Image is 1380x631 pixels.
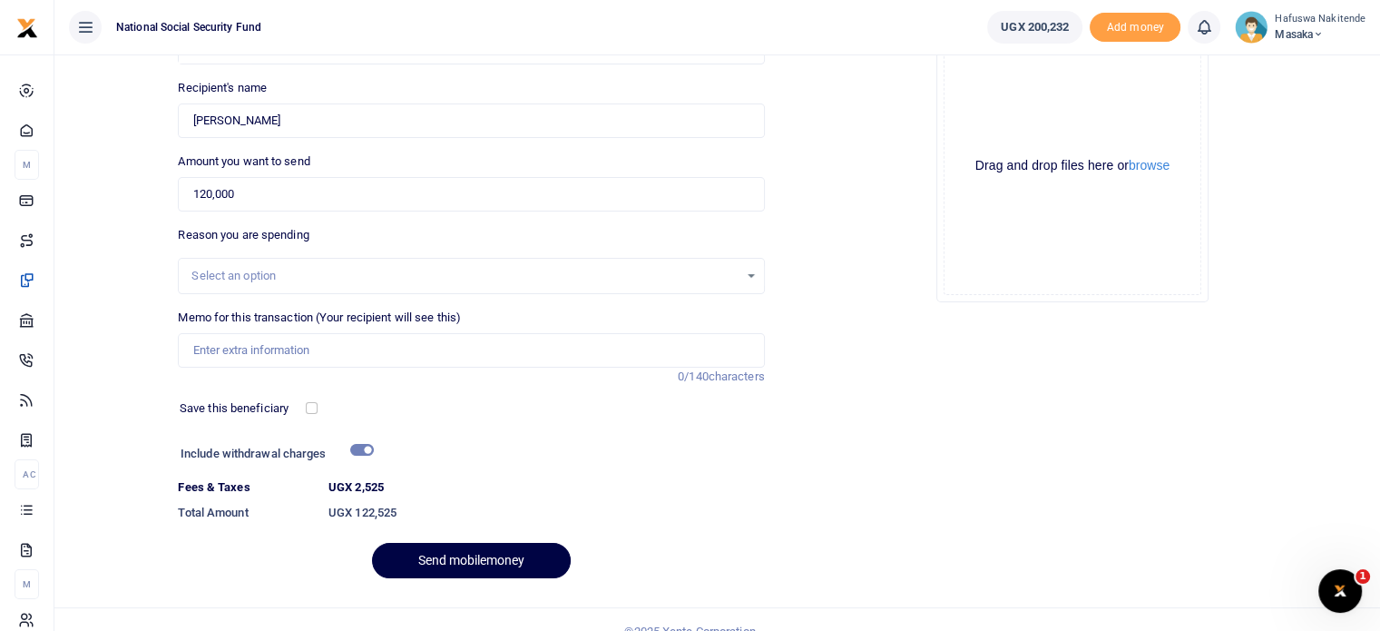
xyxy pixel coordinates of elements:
[1275,12,1365,27] small: Hafuswa Nakitende
[180,399,289,418] label: Save this beneficiary
[1090,13,1180,43] li: Toup your wallet
[1235,11,1365,44] a: profile-user Hafuswa Nakitende Masaka
[178,79,267,97] label: Recipient's name
[709,370,765,383] span: characters
[15,150,39,180] li: M
[936,30,1209,302] div: File Uploader
[1275,26,1365,43] span: Masaka
[372,543,571,578] button: Send mobilemoney
[171,478,321,497] dt: Fees & Taxes
[178,104,764,138] input: Loading name...
[15,459,39,489] li: Ac
[16,17,38,39] img: logo-small
[191,267,738,285] div: Select an option
[16,20,38,34] a: logo-small logo-large logo-large
[1235,11,1267,44] img: profile-user
[678,370,709,383] span: 0/140
[328,478,384,497] label: UGX 2,525
[178,177,764,212] input: UGX
[15,569,39,599] li: M
[109,19,269,35] span: National Social Security Fund
[1356,569,1370,584] span: 1
[944,157,1200,174] div: Drag and drop files here or
[1129,159,1170,172] button: browse
[178,153,309,171] label: Amount you want to send
[178,333,764,368] input: Enter extra information
[987,11,1082,44] a: UGX 200,232
[328,506,765,520] h6: UGX 122,525
[1001,18,1069,36] span: UGX 200,232
[178,506,314,520] h6: Total Amount
[980,11,1090,44] li: Wallet ballance
[178,226,308,244] label: Reason you are spending
[1090,13,1180,43] span: Add money
[178,309,461,327] label: Memo for this transaction (Your recipient will see this)
[181,447,366,461] h6: Include withdrawal charges
[1090,19,1180,33] a: Add money
[1318,569,1362,613] iframe: Intercom live chat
